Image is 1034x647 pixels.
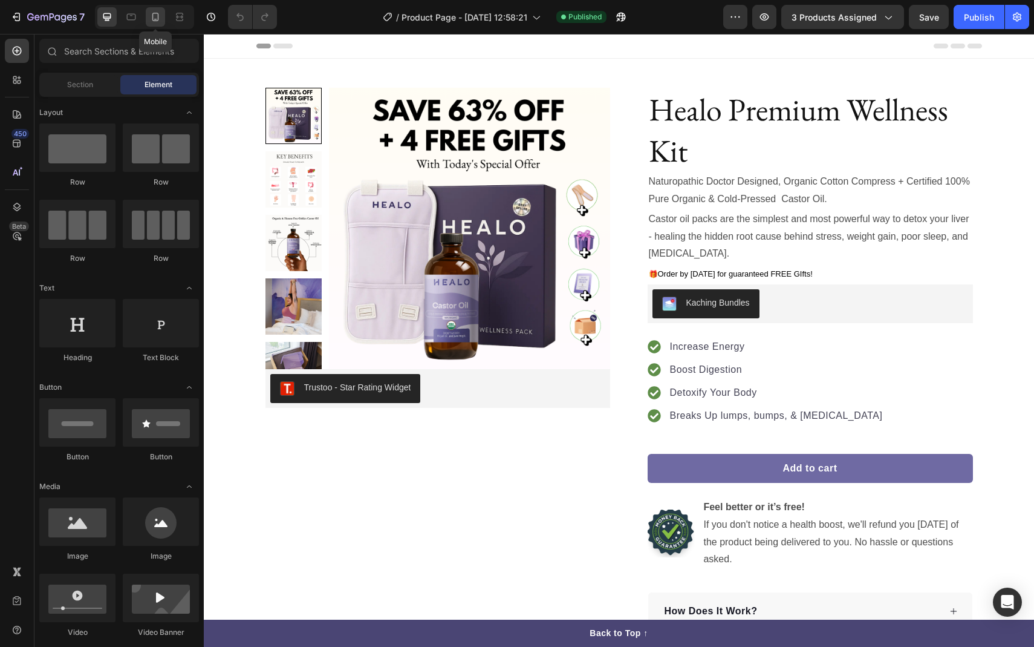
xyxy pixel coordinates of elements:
[145,79,172,90] span: Element
[909,5,949,29] button: Save
[449,255,556,284] button: Kaching Bundles
[39,551,115,562] div: Image
[993,588,1022,617] div: Open Intercom Messenger
[39,107,63,118] span: Layout
[445,177,768,229] p: Castor oil packs are the simplest and most powerful way to detox your liver - healing the hidden ...
[123,177,199,188] div: Row
[79,10,85,24] p: 7
[39,177,115,188] div: Row
[180,103,199,122] span: Toggle open
[39,481,60,492] span: Media
[466,306,679,320] p: Increase Energy
[123,551,199,562] div: Image
[123,253,199,264] div: Row
[466,329,679,343] p: Boost Digestion
[123,627,199,638] div: Video Banner
[5,5,90,29] button: 7
[39,253,115,264] div: Row
[39,382,62,393] span: Button
[39,39,199,63] input: Search Sections & Elements
[458,263,473,277] img: KachingBundles.png
[781,5,904,29] button: 3 products assigned
[444,420,769,449] button: Add to cart
[499,482,767,534] p: If you don't notice a health boost, we'll refund you [DATE] of the product being delivered to you...
[39,452,115,462] div: Button
[454,235,609,245] span: Order by [DATE] for guaranteed FREE GIfts!
[964,11,994,24] div: Publish
[386,593,444,606] div: Back to Top ↑
[483,263,546,275] div: Kaching Bundles
[954,5,1004,29] button: Publish
[499,468,600,478] strong: Feel better or it’s free!
[67,79,93,90] span: Section
[204,34,1034,647] iframe: Design area
[39,283,54,294] span: Text
[568,11,602,22] span: Published
[466,375,679,389] p: Breaks Up lumps, bumps, & [MEDICAL_DATA]
[444,54,769,138] h1: Healo Premium Wellness Kit
[39,627,115,638] div: Video
[919,12,939,22] span: Save
[180,378,199,397] span: Toggle open
[228,5,277,29] div: Undo/Redo
[11,129,29,139] div: 450
[123,352,199,363] div: Text Block
[461,570,554,585] p: How Does It Work?
[445,236,454,245] strong: 🎁
[39,352,115,363] div: Heading
[444,476,492,524] img: gempages_554859065759499074-33f22c60-8aae-499e-89dd-133b27255cbc.webp
[180,278,199,298] span: Toggle open
[396,11,399,24] span: /
[792,11,877,24] span: 3 products assigned
[445,139,768,174] p: Naturopathic Doctor Designed, Organic Cotton Compress + Certified 100% Pure Organic & Cold-Presse...
[466,352,679,366] p: Detoxify Your Body
[402,11,527,24] span: Product Page - [DATE] 12:58:21
[579,427,634,442] div: Add to cart
[123,452,199,462] div: Button
[180,477,199,496] span: Toggle open
[9,222,29,231] div: Beta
